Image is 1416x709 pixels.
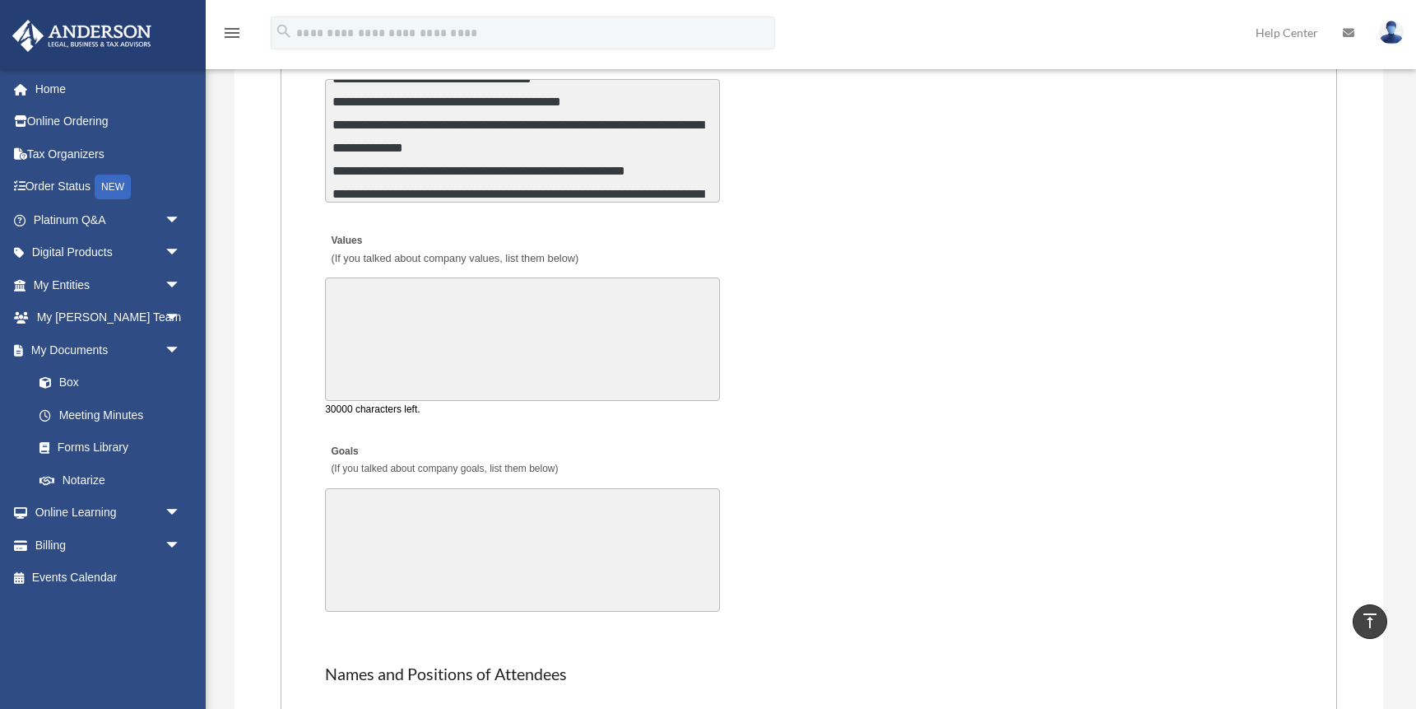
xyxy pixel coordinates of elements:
a: My Documentsarrow_drop_down [12,334,206,366]
label: Values [325,231,583,270]
a: Platinum Q&Aarrow_drop_down [12,203,206,236]
h2: Names and Positions of Attendees [325,663,1293,686]
a: Order StatusNEW [12,170,206,204]
img: Anderson Advisors Platinum Portal [7,20,156,52]
a: My [PERSON_NAME] Teamarrow_drop_down [12,301,206,334]
div: NEW [95,175,131,199]
span: arrow_drop_down [165,203,197,237]
i: menu [222,23,242,43]
a: Forms Library [23,431,206,464]
i: vertical_align_top [1360,611,1380,631]
span: (If you talked about company values, list them below) [331,252,578,264]
a: vertical_align_top [1353,604,1387,639]
i: search [275,22,293,40]
a: Notarize [23,464,206,497]
a: Tax Organizers [12,138,206,170]
a: Online Learningarrow_drop_down [12,497,206,529]
span: arrow_drop_down [165,268,197,302]
a: Billingarrow_drop_down [12,529,206,562]
a: Box [23,366,206,399]
span: arrow_drop_down [165,529,197,562]
span: arrow_drop_down [165,497,197,530]
label: Goals [325,441,562,480]
a: Meeting Minutes [23,399,197,431]
div: 30000 characters left. [325,401,720,418]
img: User Pic [1379,21,1404,44]
span: arrow_drop_down [165,301,197,335]
a: My Entitiesarrow_drop_down [12,268,206,301]
a: Digital Productsarrow_drop_down [12,236,206,269]
span: arrow_drop_down [165,236,197,270]
span: (If you talked about company goals, list them below) [331,463,558,474]
a: Online Ordering [12,105,206,138]
a: menu [222,29,242,43]
span: arrow_drop_down [165,334,197,367]
a: Events Calendar [12,562,206,595]
a: Home [12,72,206,105]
